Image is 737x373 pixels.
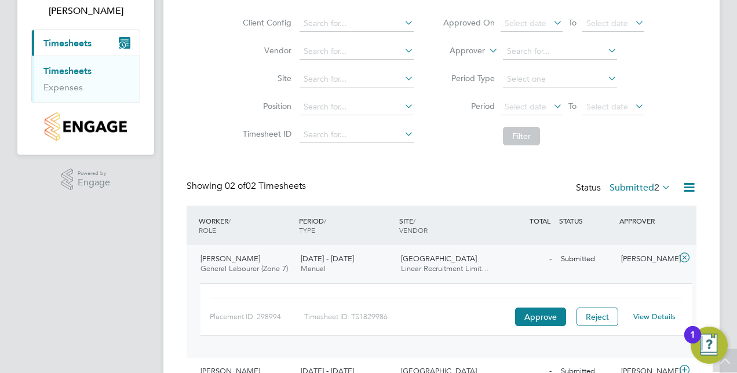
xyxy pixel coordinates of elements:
[43,38,92,49] span: Timesheets
[78,178,110,188] span: Engage
[586,18,628,28] span: Select date
[78,169,110,178] span: Powered by
[300,71,414,87] input: Search for...
[556,250,616,269] div: Submitted
[576,180,673,196] div: Status
[43,82,83,93] a: Expenses
[586,101,628,112] span: Select date
[43,65,92,76] a: Timesheets
[413,216,415,225] span: /
[633,312,676,321] a: View Details
[239,101,291,111] label: Position
[503,43,617,60] input: Search for...
[654,182,659,193] span: 2
[530,216,550,225] span: TOTAL
[691,327,728,364] button: Open Resource Center, 1 new notification
[324,216,326,225] span: /
[299,225,315,235] span: TYPE
[32,56,140,103] div: Timesheets
[505,18,546,28] span: Select date
[200,254,260,264] span: [PERSON_NAME]
[565,98,580,114] span: To
[301,264,326,273] span: Manual
[301,254,354,264] span: [DATE] - [DATE]
[239,45,291,56] label: Vendor
[503,71,617,87] input: Select one
[515,308,566,326] button: Approve
[32,30,140,56] button: Timesheets
[396,210,497,240] div: SITE
[225,180,246,192] span: 02 of
[496,250,556,269] div: -
[300,127,414,143] input: Search for...
[239,73,291,83] label: Site
[61,169,111,191] a: Powered byEngage
[401,264,489,273] span: Linear Recruitment Limit…
[616,210,677,231] div: APPROVER
[239,17,291,28] label: Client Config
[199,225,216,235] span: ROLE
[304,308,512,326] div: Timesheet ID: TS1829986
[210,308,304,326] div: Placement ID: 298994
[399,225,428,235] span: VENDOR
[45,112,126,141] img: countryside-properties-logo-retina.png
[31,112,140,141] a: Go to home page
[443,101,495,111] label: Period
[187,180,308,192] div: Showing
[443,17,495,28] label: Approved On
[239,129,291,139] label: Timesheet ID
[616,250,677,269] div: [PERSON_NAME]
[556,210,616,231] div: STATUS
[610,182,671,193] label: Submitted
[225,180,306,192] span: 02 Timesheets
[300,43,414,60] input: Search for...
[401,254,477,264] span: [GEOGRAPHIC_DATA]
[443,73,495,83] label: Period Type
[296,210,396,240] div: PERIOD
[31,4,140,18] span: Steven McIntyre
[505,101,546,112] span: Select date
[577,308,618,326] button: Reject
[300,99,414,115] input: Search for...
[565,15,580,30] span: To
[228,216,231,225] span: /
[433,45,485,57] label: Approver
[196,210,296,240] div: WORKER
[300,16,414,32] input: Search for...
[200,264,288,273] span: General Labourer (Zone 7)
[503,127,540,145] button: Filter
[690,335,695,350] div: 1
